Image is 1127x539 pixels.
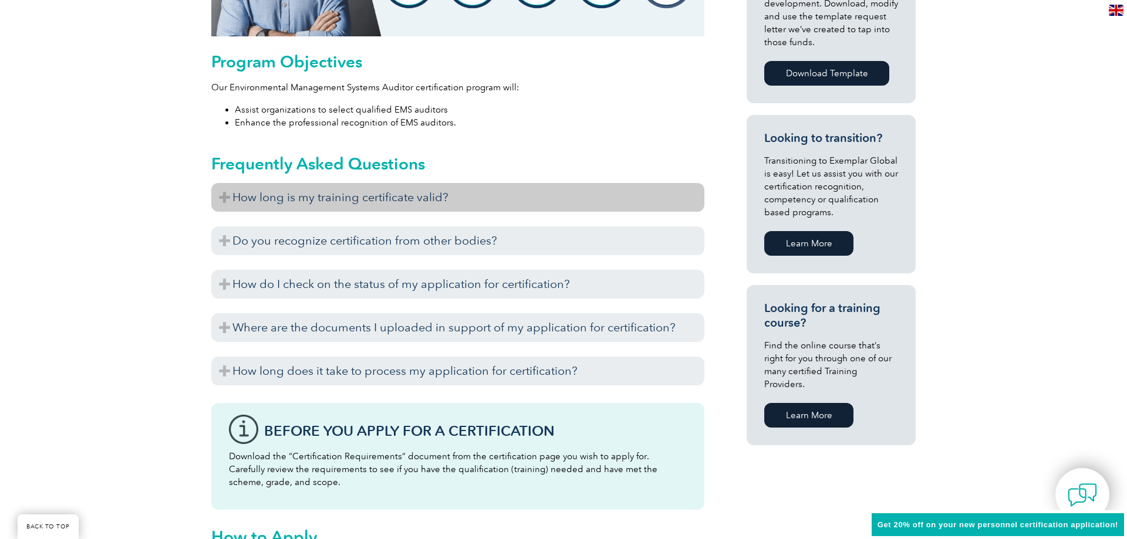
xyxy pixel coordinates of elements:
[264,423,687,438] h3: Before You Apply For a Certification
[211,270,704,299] h3: How do I check on the status of my application for certification?
[764,131,898,145] h3: Looking to transition?
[229,450,687,489] p: Download the “Certification Requirements” document from the certification page you wish to apply ...
[211,183,704,212] h3: How long is my training certificate valid?
[235,116,704,129] li: Enhance the professional recognition of EMS auditors.
[764,403,853,428] a: Learn More
[211,154,704,173] h2: Frequently Asked Questions
[764,231,853,256] a: Learn More
[235,103,704,116] li: Assist organizations to select qualified EMS auditors
[878,520,1118,529] span: Get 20% off on your new personnel certification application!
[764,339,898,391] p: Find the online course that’s right for you through one of our many certified Training Providers.
[211,81,704,94] p: Our Environmental Management Systems Auditor certification program will:
[1109,5,1123,16] img: en
[211,313,704,342] h3: Where are the documents I uploaded in support of my application for certification?
[211,226,704,255] h3: Do you recognize certification from other bodies?
[211,357,704,385] h3: How long does it take to process my application for certification?
[764,61,889,86] a: Download Template
[764,154,898,219] p: Transitioning to Exemplar Global is easy! Let us assist you with our certification recognition, c...
[1068,480,1097,510] img: contact-chat.png
[764,301,898,330] h3: Looking for a training course?
[211,52,704,71] h2: Program Objectives
[18,514,79,539] a: BACK TO TOP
